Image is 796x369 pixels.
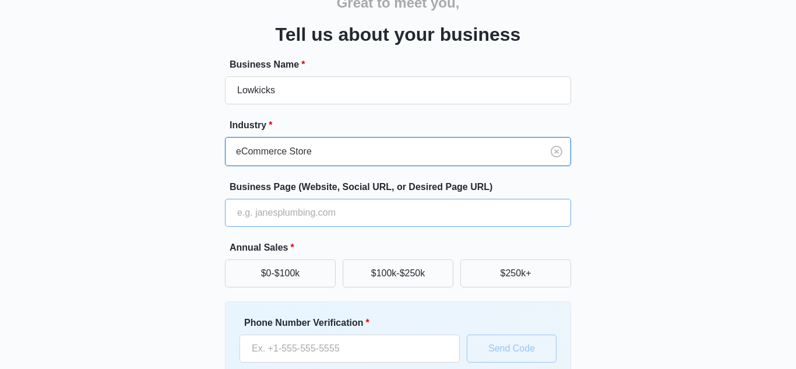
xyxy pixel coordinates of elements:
h3: Tell us about your business [276,20,521,48]
input: e.g. Jane's Plumbing [225,76,571,104]
label: Industry [230,118,576,132]
label: Annual Sales [230,241,576,255]
label: Phone Number Verification [244,316,464,330]
input: e.g. janesplumbing.com [225,199,571,227]
button: $250k+ [460,259,571,287]
button: $0-$100k [225,259,336,287]
label: Business Name [230,58,576,72]
label: Business Page (Website, Social URL, or Desired Page URL) [230,180,576,194]
button: $100k-$250k [343,259,453,287]
input: Ex. +1-555-555-5555 [239,335,460,363]
button: Clear [547,142,566,161]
